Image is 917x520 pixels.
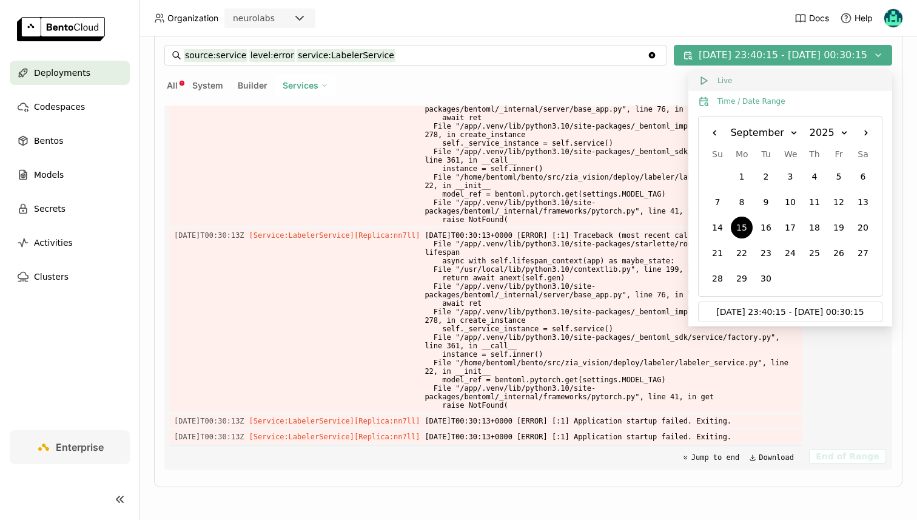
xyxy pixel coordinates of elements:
div: Choose Tuesday, September 2nd 2025. It's available. [754,164,778,189]
span: Builder [238,80,267,90]
abbr: Sunday [712,149,723,159]
span: Deployments [34,66,90,80]
abbr: Friday [835,149,843,159]
span: 2025-09-15T00:30:13.046Z [174,414,244,428]
div: 3 [779,166,801,187]
div: 26 [828,242,850,264]
span: Services [283,80,318,91]
span: [Replica:nn7ll] [354,231,420,240]
div: 25 [804,242,825,264]
div: 13 [852,191,874,213]
div: 17 [779,217,801,238]
div: 21 [707,242,728,264]
div: Choose Thursday, September 18th 2025. It's available. [802,215,827,240]
span: [DATE]T00:30:13+0000 [ERROR] [:1] Application startup failed. Exiting. [425,430,798,444]
span: Enterprise [56,441,104,453]
div: 11 [804,191,825,213]
abbr: Tuesday [761,149,770,159]
svg: Left [708,127,720,139]
span: Help [855,13,873,24]
div: 22 [731,242,753,264]
a: Clusters [10,265,130,289]
button: Previous month. [705,124,724,142]
input: Selected neurolabs. [276,13,277,25]
div: Choose Sunday, September 14th 2025. It's available. [705,215,730,240]
div: Choose Thursday, September 11th 2025. It's available. [802,190,827,214]
img: logo [17,17,105,41]
div: Choose Wednesday, September 3rd 2025. It's available. [778,164,802,189]
div: 29 [731,268,753,289]
div: Choose Friday, September 26th 2025. It's available. [827,241,851,265]
button: Download [745,450,798,465]
button: Year, 2025 [805,121,855,145]
abbr: Saturday [858,149,868,159]
div: 28 [707,268,728,289]
div: Help [840,12,873,24]
div: neurolabs [233,12,275,24]
div: Choose Friday, September 19th 2025. It's available. [827,215,851,240]
input: Search [184,46,647,65]
span: Secrets [34,201,65,216]
div: 12 [828,191,850,213]
img: Calin Cojocaru [884,9,902,27]
div: Services [275,75,336,96]
button: Time / Date Range [688,91,892,112]
span: [Service:LabelerService] [249,433,354,441]
span: Docs [809,13,829,24]
a: Models [10,163,130,187]
button: End of Range [809,449,886,464]
div: Choose Friday, September 5th 2025. It's available. [827,164,851,189]
button: Live [688,70,892,91]
div: 20 [852,217,874,238]
a: Secrets [10,197,130,221]
span: [Replica:nn7ll] [354,417,420,425]
div: Choose Sunday, September 28th 2025. It's available. [705,266,730,291]
div: 16 [755,217,777,238]
div: 10 [779,191,801,213]
span: [Service:LabelerService] [249,417,354,425]
div: Choose Friday, September 12th 2025. It's available. [827,190,851,214]
span: Bentos [34,133,63,148]
div: 27 [852,242,874,264]
div: 1 [731,166,753,187]
span: Organization [167,13,218,24]
div: Choose Monday, September 8th 2025. It's available. [730,190,754,214]
span: 2025-09-15T00:30:13.046Z [174,229,244,242]
div: Choose Tuesday, September 16th 2025. It's available. [754,215,778,240]
span: Models [34,167,64,182]
div: 9 [755,191,777,213]
div: 5 [828,166,850,187]
div: Choose Monday, September 22nd 2025. It's available. [730,241,754,265]
div: Choose Thursday, September 4th 2025. It's available. [802,164,827,189]
div: 4 [804,166,825,187]
span: [DATE]T00:30:13+0000 [ERROR] [:1] Traceback (most recent call last): File "/app/.venv/lib/python3... [425,43,798,226]
div: Choose Wednesday, September 24th 2025. It's available. [778,241,802,265]
div: Calendar. [698,116,882,297]
a: Docs [794,12,829,24]
span: [Service:LabelerService] [249,231,354,240]
button: System [190,78,226,93]
div: Choose Monday, September 1st 2025. It's available. [730,164,754,189]
div: Choose Tuesday, September 23rd 2025. It's available. [754,241,778,265]
div: Choose Wednesday, September 10th 2025. It's available. [778,190,802,214]
span: 2025-09-15T00:30:13.046Z [174,430,244,444]
button: Jump to end [678,450,743,465]
abbr: Wednesday [784,149,798,159]
div: 7 [707,191,728,213]
svg: Clear value [647,50,657,60]
span: [DATE]T00:30:13+0000 [ERROR] [:1] Application startup failed. Exiting. [425,414,798,428]
svg: Right [860,127,872,139]
div: 19 [828,217,850,238]
div: Choose Tuesday, September 30th 2025. It's available. [754,266,778,291]
span: Codespaces [34,100,85,114]
div: Choose Saturday, September 13th 2025. It's available. [851,190,875,214]
div: Choose Wednesday, September 17th 2025. It's available. [778,215,802,240]
a: Deployments [10,61,130,85]
div: Choose Sunday, September 7th 2025. It's available. [705,190,730,214]
div: 2 [755,166,777,187]
span: Clusters [34,269,69,284]
span: Activities [34,235,73,250]
div: 15 [731,217,753,238]
div: Choose Tuesday, September 9th 2025. It's available. [754,190,778,214]
button: Month, September [725,121,804,145]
